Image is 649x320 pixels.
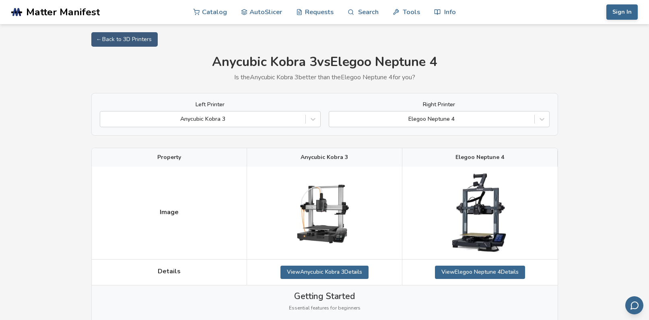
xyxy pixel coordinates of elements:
[91,74,558,81] p: Is the Anycubic Kobra 3 better than the Elegoo Neptune 4 for you?
[333,116,335,122] input: Elegoo Neptune 4
[435,266,525,279] a: ViewElegoo Neptune 4Details
[294,291,355,301] span: Getting Started
[26,6,100,18] span: Matter Manifest
[455,154,504,161] span: Elegoo Neptune 4
[284,173,365,253] img: Anycubic Kobra 3
[104,116,106,122] input: Anycubic Kobra 3
[100,101,321,108] label: Left Printer
[158,268,181,275] span: Details
[157,154,181,161] span: Property
[301,154,348,161] span: Anycubic Kobra 3
[91,55,558,70] h1: Anycubic Kobra 3 vs Elegoo Neptune 4
[625,296,643,314] button: Send feedback via email
[160,209,179,216] span: Image
[440,173,520,253] img: Elegoo Neptune 4
[606,4,638,20] button: Sign In
[289,306,361,311] span: Essential features for beginners
[329,101,550,108] label: Right Printer
[91,32,158,47] a: ← Back to 3D Printers
[280,266,369,279] a: ViewAnycubic Kobra 3Details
